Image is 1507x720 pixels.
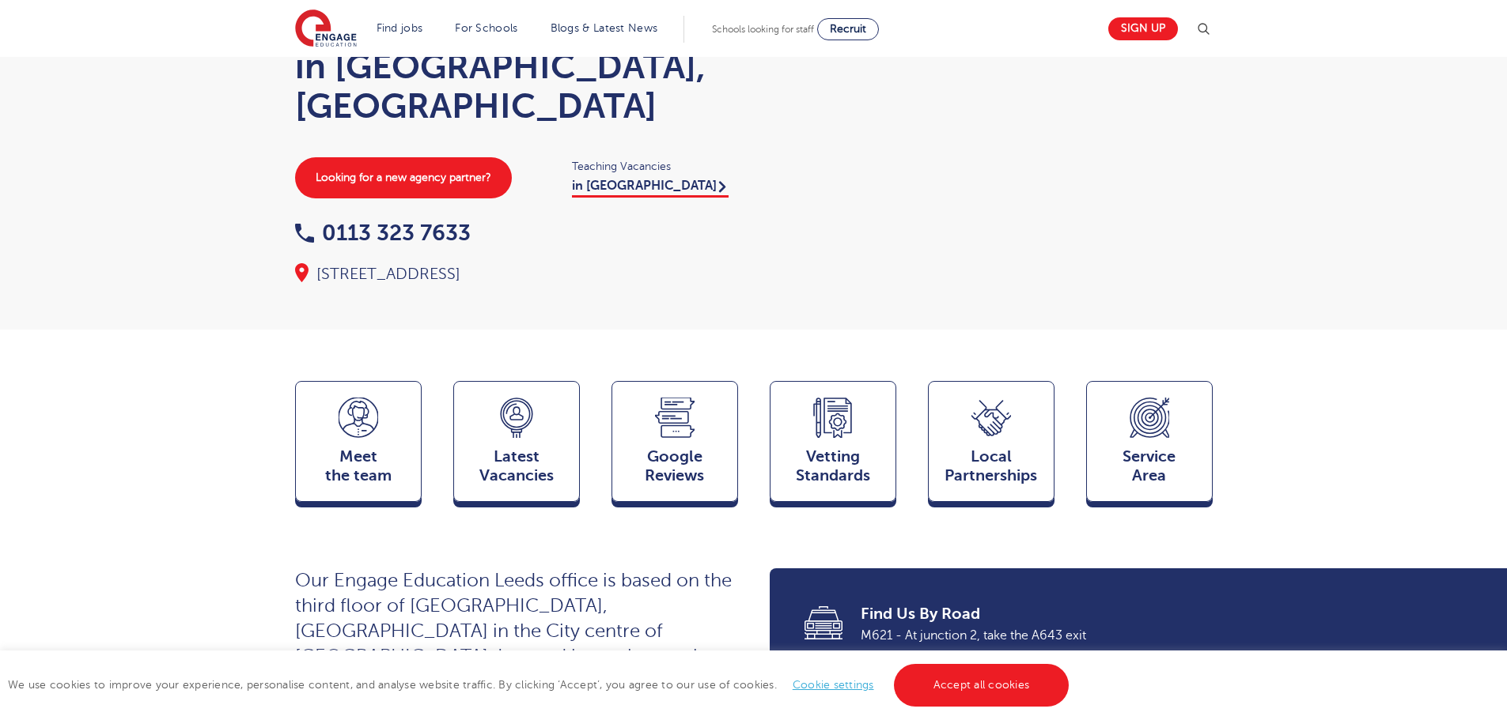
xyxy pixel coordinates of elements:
a: Recruit [817,18,879,40]
a: Accept all cookies [894,664,1070,707]
a: in [GEOGRAPHIC_DATA] [572,179,729,198]
a: 0113 323 7633 [295,221,471,245]
span: We use cookies to improve your experience, personalise content, and analyse website traffic. By c... [8,679,1073,691]
span: Meet the team [304,447,413,485]
span: Service Area [1095,447,1204,485]
a: Looking for a new agency partner? [295,157,512,198]
a: ServiceArea [1086,381,1213,509]
h1: Teaching & Supply Agency in [GEOGRAPHIC_DATA], [GEOGRAPHIC_DATA] [295,7,738,126]
a: Blogs & Latest News [551,22,658,34]
a: For Schools [455,22,517,34]
span: M621 - At junction 2, take the A643 exit [861,625,1191,646]
a: GoogleReviews [612,381,738,509]
span: Find Us By Road [861,603,1191,625]
div: [STREET_ADDRESS] [295,263,738,285]
img: Engage Education [295,9,357,49]
a: Cookie settings [793,679,874,691]
span: Teaching Vacancies [572,157,738,175]
span: Local Partnerships [937,447,1046,485]
a: Find jobs [377,22,423,34]
a: Local Partnerships [928,381,1055,509]
span: Vetting Standards [778,447,888,485]
span: Recruit [830,23,866,35]
span: Latest Vacancies [462,447,571,485]
a: Sign up [1108,17,1178,40]
a: Meetthe team [295,381,422,509]
span: Schools looking for staff [712,24,814,35]
a: VettingStandards [770,381,896,509]
a: LatestVacancies [453,381,580,509]
span: Google Reviews [620,447,729,485]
